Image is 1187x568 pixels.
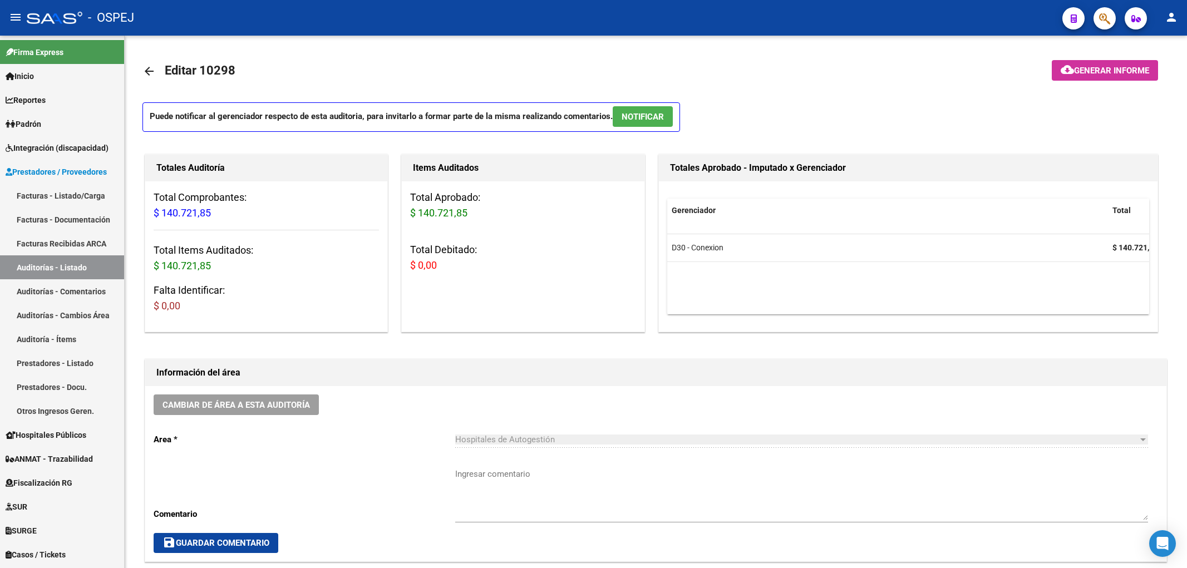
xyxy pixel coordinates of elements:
span: Padrón [6,118,41,130]
div: Open Intercom Messenger [1149,530,1176,557]
span: SURGE [6,525,37,537]
mat-icon: arrow_back [142,65,156,78]
mat-icon: menu [9,11,22,24]
mat-icon: cloud_download [1061,63,1074,76]
button: Guardar Comentario [154,533,278,553]
datatable-header-cell: Gerenciador [667,199,1108,223]
strong: $ 140.721,85 [1112,243,1158,252]
span: $ 140.721,85 [154,207,211,219]
p: Area * [154,433,455,446]
span: Hospitales de Autogestión [455,434,555,444]
h3: Falta Identificar: [154,283,379,314]
h1: Información del área [156,364,1155,382]
p: Puede notificar al gerenciador respecto de esta auditoria, para invitarlo a formar parte de la mi... [142,102,680,132]
h3: Total Aprobado: [410,190,636,221]
mat-icon: save [162,536,176,549]
h3: Total Comprobantes: [154,190,379,221]
button: Generar informe [1052,60,1158,81]
h3: Total Debitado: [410,242,636,273]
span: Prestadores / Proveedores [6,166,107,178]
span: Guardar Comentario [162,538,269,548]
span: $ 140.721,85 [154,260,211,271]
span: Inicio [6,70,34,82]
span: D30 - Conexion [672,243,723,252]
span: NOTIFICAR [622,112,664,122]
button: Cambiar de área a esta auditoría [154,394,319,415]
datatable-header-cell: Total [1108,199,1180,223]
span: Firma Express [6,46,63,58]
span: Integración (discapacidad) [6,142,109,154]
span: $ 0,00 [154,300,180,312]
span: $ 0,00 [410,259,437,271]
span: SUR [6,501,27,513]
h1: Items Auditados [413,159,633,177]
p: Comentario [154,508,455,520]
span: Casos / Tickets [6,549,66,561]
span: Hospitales Públicos [6,429,86,441]
h1: Totales Auditoría [156,159,376,177]
mat-icon: person [1165,11,1178,24]
h3: Total Items Auditados: [154,243,379,274]
span: Cambiar de área a esta auditoría [162,400,310,410]
span: Gerenciador [672,206,716,215]
span: ANMAT - Trazabilidad [6,453,93,465]
button: NOTIFICAR [613,106,673,127]
span: $ 140.721,85 [410,207,467,219]
span: Generar informe [1074,66,1149,76]
span: Total [1112,206,1131,215]
span: - OSPEJ [88,6,134,30]
span: Fiscalización RG [6,477,72,489]
span: Editar 10298 [165,63,235,77]
span: Reportes [6,94,46,106]
h1: Totales Aprobado - Imputado x Gerenciador [670,159,1147,177]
